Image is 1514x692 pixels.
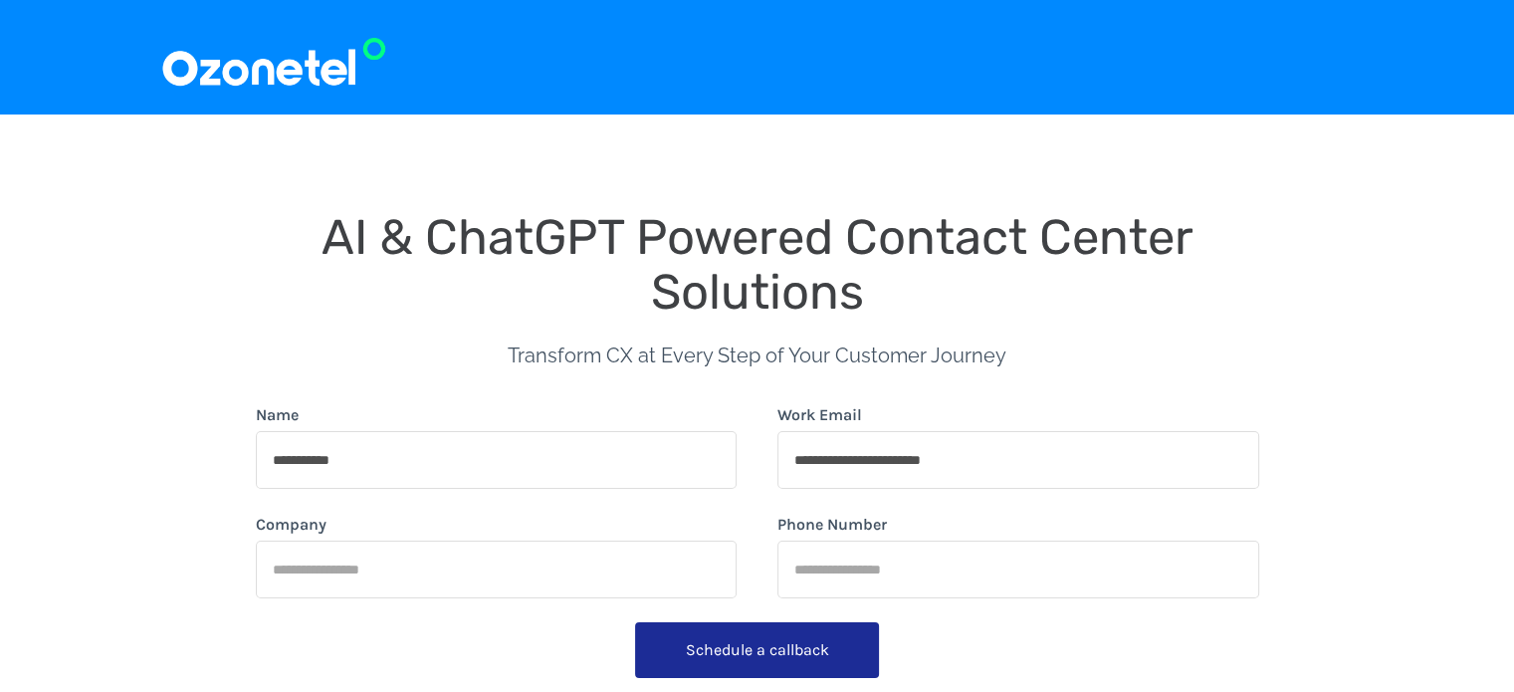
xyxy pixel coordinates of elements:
[256,513,326,537] label: Company
[508,344,1006,367] span: Transform CX at Every Step of Your Customer Journey
[635,622,879,678] button: Schedule a callback
[777,403,862,427] label: Work Email
[256,403,299,427] label: Name
[322,208,1205,321] span: AI & ChatGPT Powered Contact Center Solutions
[256,403,1259,686] form: form
[777,513,887,537] label: Phone Number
